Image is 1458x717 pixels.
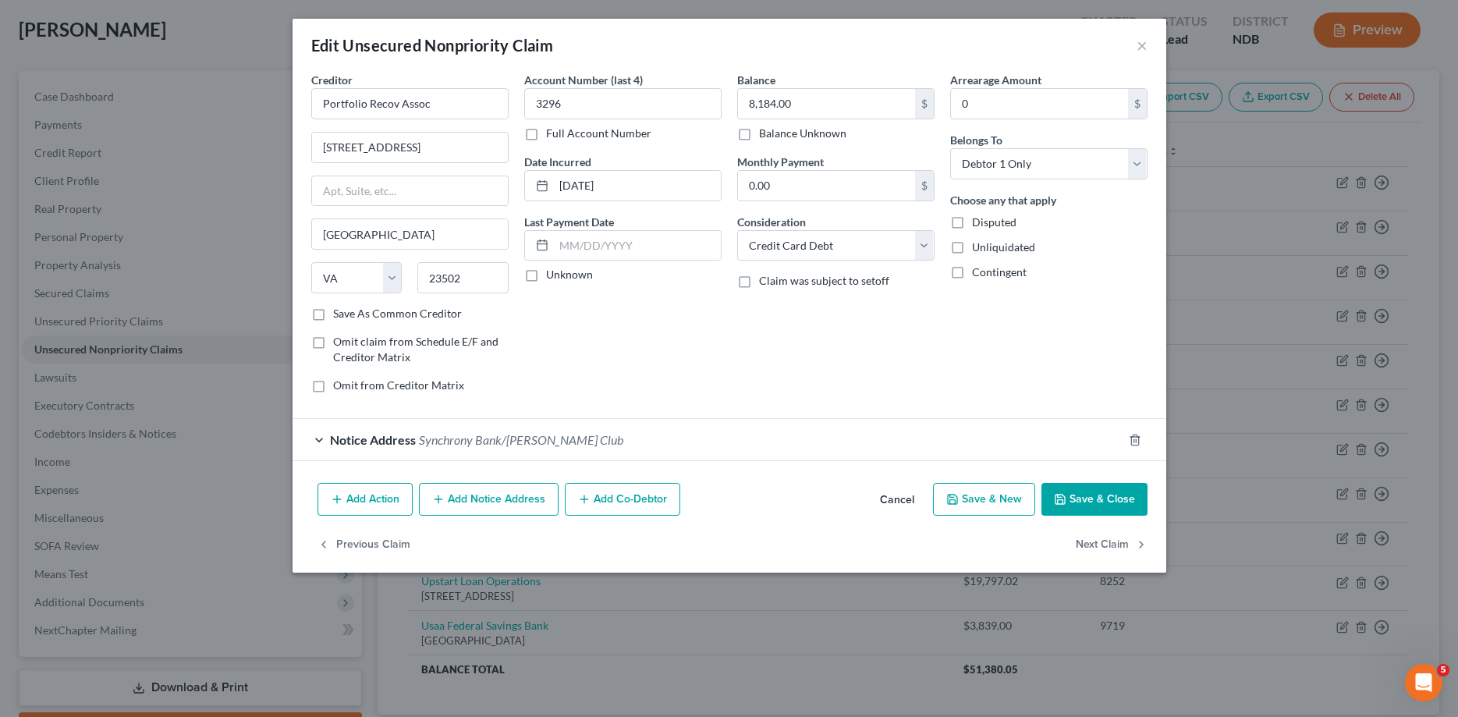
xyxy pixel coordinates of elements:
label: Choose any that apply [950,192,1056,208]
input: 0.00 [738,171,915,201]
input: Enter city... [312,219,508,249]
input: Search creditor by name... [311,88,509,119]
label: Monthly Payment [737,154,824,170]
input: 0.00 [738,89,915,119]
span: Synchrony Bank/[PERSON_NAME] Club [419,432,623,447]
label: Balance Unknown [759,126,846,141]
label: Balance [737,72,775,88]
label: Consideration [737,214,806,230]
span: Disputed [972,215,1016,229]
button: Cancel [867,485,927,516]
input: Apt, Suite, etc... [312,176,508,206]
input: Enter zip... [417,262,509,293]
input: MM/DD/YYYY [554,171,721,201]
label: Save As Common Creditor [333,306,462,321]
input: MM/DD/YYYY [554,231,721,261]
span: Claim was subject to setoff [759,274,889,287]
span: Belongs To [950,133,1002,147]
button: Next Claim [1076,528,1148,561]
div: Edit Unsecured Nonpriority Claim [311,34,554,56]
span: Unliquidated [972,240,1035,254]
button: Previous Claim [317,528,410,561]
span: Omit from Creditor Matrix [333,378,464,392]
label: Account Number (last 4) [524,72,643,88]
button: Save & Close [1041,483,1148,516]
button: Save & New [933,483,1035,516]
label: Date Incurred [524,154,591,170]
button: Add Co-Debtor [565,483,680,516]
div: $ [1128,89,1147,119]
label: Full Account Number [546,126,651,141]
iframe: Intercom live chat [1405,664,1442,701]
button: Add Notice Address [419,483,559,516]
label: Unknown [546,267,593,282]
span: Creditor [311,73,353,87]
div: $ [915,171,934,201]
input: 0.00 [951,89,1128,119]
div: $ [915,89,934,119]
span: Omit claim from Schedule E/F and Creditor Matrix [333,335,498,364]
input: Enter address... [312,133,508,162]
label: Last Payment Date [524,214,614,230]
label: Arrearage Amount [950,72,1041,88]
button: Add Action [317,483,413,516]
input: XXXX [524,88,722,119]
span: 5 [1437,664,1449,676]
button: × [1137,36,1148,55]
span: Notice Address [330,432,416,447]
span: Contingent [972,265,1027,279]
